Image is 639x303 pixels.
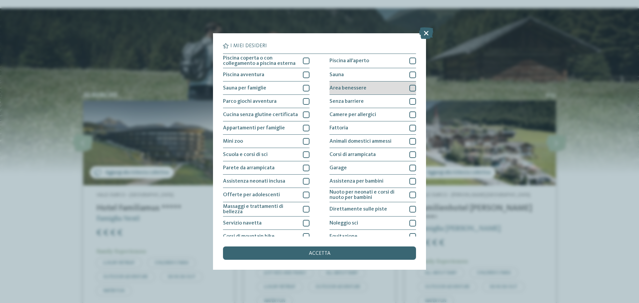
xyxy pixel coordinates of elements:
[329,85,366,91] span: Area benessere
[329,221,358,226] span: Noleggio sci
[329,99,364,104] span: Senza barriere
[329,139,391,144] span: Animali domestici ammessi
[223,56,298,66] span: Piscina coperta o con collegamento a piscina esterna
[329,58,369,64] span: Piscina all'aperto
[329,112,376,117] span: Camere per allergici
[329,165,347,171] span: Garage
[223,125,285,131] span: Appartamenti per famiglie
[223,99,277,104] span: Parco giochi avventura
[223,179,285,184] span: Assistenza neonati inclusa
[223,204,298,215] span: Massaggi e trattamenti di bellezza
[329,179,383,184] span: Assistenza per bambini
[309,251,330,256] span: accetta
[223,192,280,198] span: Offerte per adolescenti
[223,139,243,144] span: Mini zoo
[329,72,344,77] span: Sauna
[329,234,357,239] span: Equitazione
[329,207,387,212] span: Direttamente sulle piste
[329,125,348,131] span: Fattoria
[223,85,266,91] span: Sauna per famiglie
[223,221,262,226] span: Servizio navetta
[223,112,298,117] span: Cucina senza glutine certificata
[329,190,404,200] span: Nuoto per neonati e corsi di nuoto per bambini
[223,72,264,77] span: Piscina avventura
[223,152,268,157] span: Scuola e corsi di sci
[230,43,267,49] span: I miei desideri
[223,234,275,239] span: Corsi di mountain bike
[329,152,376,157] span: Corsi di arrampicata
[223,165,275,171] span: Parete da arrampicata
